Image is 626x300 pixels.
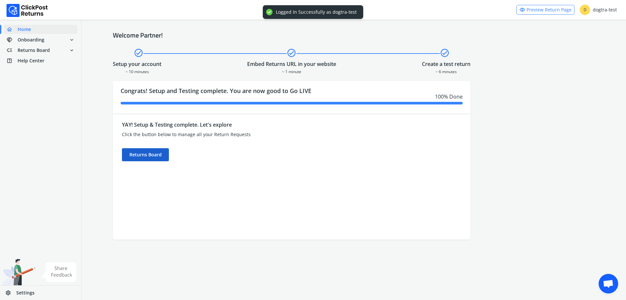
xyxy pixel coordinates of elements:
span: Onboarding [18,37,44,43]
span: Settings [16,290,35,296]
span: check_circle [287,47,296,59]
span: check_circle [134,47,143,59]
span: check_circle [440,47,450,59]
div: ~ 1 minute [247,68,336,74]
a: visibilityPreview Return Page [516,5,574,15]
div: Setup your account [113,60,161,68]
span: Returns Board [18,47,50,54]
div: Click the button below to manage all your Return Requests [122,131,372,138]
a: help_centerHelp Center [4,56,77,65]
span: D [580,5,590,15]
span: handshake [7,35,18,44]
span: Home [18,26,31,33]
a: homeHome [4,25,77,34]
div: YAY! Setup & Testing complete. Let's explore [122,121,372,129]
h4: Welcome Partner! [113,31,595,39]
span: visibility [519,5,525,14]
div: Create a test return [422,60,470,68]
div: ~ 6 minutes [422,68,470,74]
span: expand_more [69,46,75,55]
span: help_center [7,56,18,65]
img: share feedback [41,262,76,282]
div: ~ 10 minutes [113,68,161,74]
span: Help Center [18,57,44,64]
div: Congrats! Setup and Testing complete. You are now good to Go LIVE [113,81,470,114]
span: expand_more [69,35,75,44]
div: Embed Returns URL in your website [247,60,336,68]
div: 100 % Done [121,93,463,101]
span: low_priority [7,46,18,55]
span: home [7,25,18,34]
img: Logo [7,4,48,17]
div: Open chat [599,274,618,293]
span: settings [5,288,16,297]
div: Logged In Successfully as dogtra-test [276,9,357,15]
div: dogtra-test [580,5,617,15]
div: Returns Board [122,148,169,161]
